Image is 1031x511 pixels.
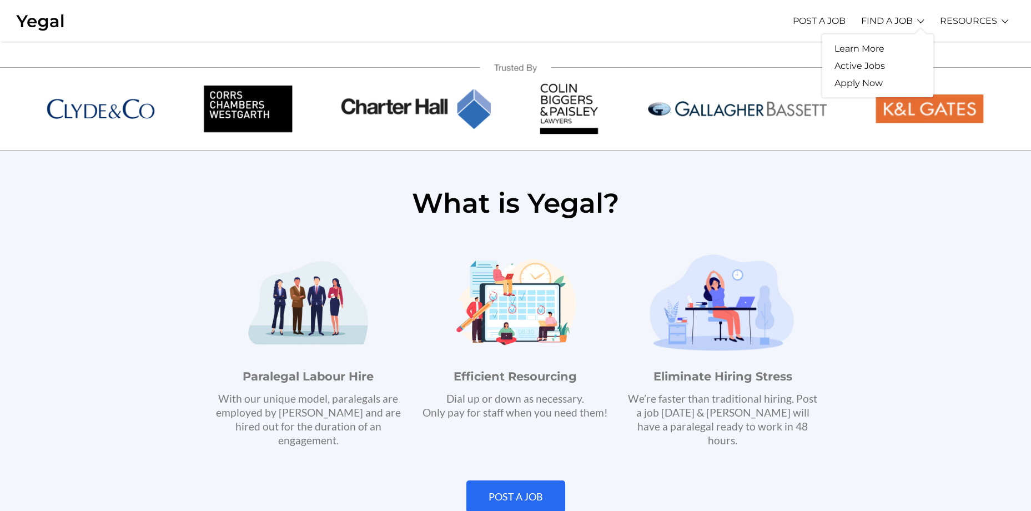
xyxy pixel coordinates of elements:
a: Active Jobs [822,57,897,74]
h4: Efficient Resourcing [418,369,613,383]
a: RESOURCES [940,6,997,36]
p: With our unique model, paralegals are employed by [PERSON_NAME] and are hired out for the duratio... [210,392,406,447]
a: POST A JOB [793,6,846,36]
a: Apply Now [822,74,895,92]
h3: What is Yegal? [205,184,827,222]
h4: Eliminate Hiring Stress [625,369,821,383]
a: FIND A JOB [861,6,913,36]
p: We’re faster than traditional hiring. Post a job [DATE] & [PERSON_NAME] will have a paralegal rea... [625,392,821,447]
span: POST A JOB [489,492,543,502]
img: paralegal hire [210,247,406,358]
p: Dial up or down as necessary. [418,392,613,405]
h4: Paralegal Labour Hire [210,369,406,383]
a: Learn More [822,40,897,57]
p: Only pay for staff when you need them! [418,405,613,419]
